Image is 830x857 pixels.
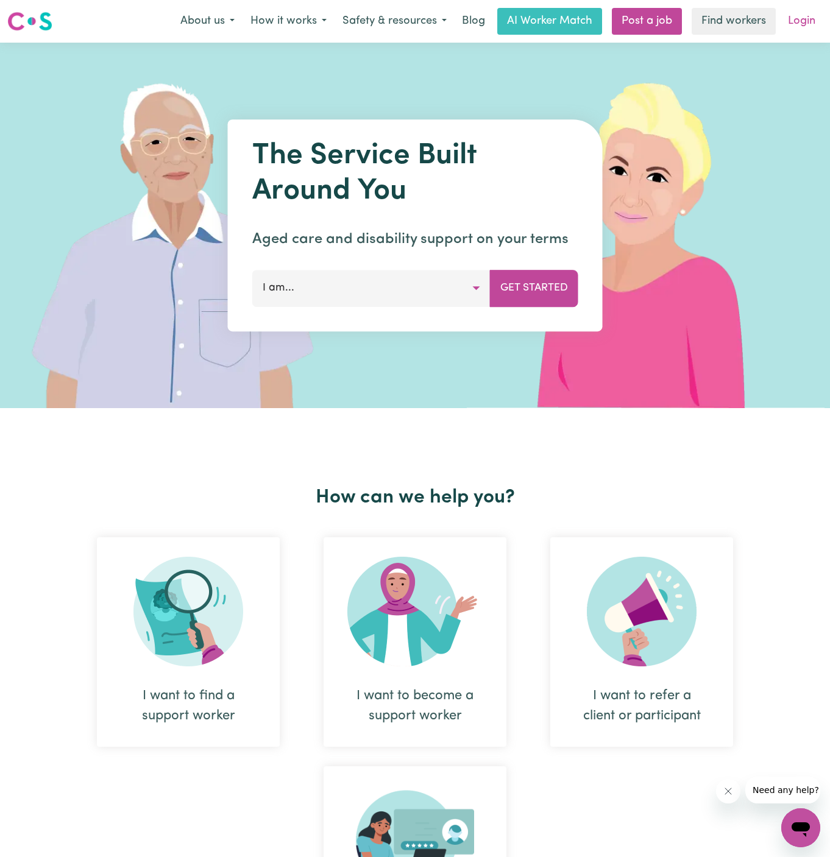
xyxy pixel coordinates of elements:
[716,779,740,803] iframe: Close message
[243,9,335,34] button: How it works
[612,8,682,35] a: Post a job
[172,9,243,34] button: About us
[7,10,52,32] img: Careseekers logo
[587,557,697,666] img: Refer
[455,8,492,35] a: Blog
[347,557,483,666] img: Become Worker
[580,686,704,726] div: I want to refer a client or participant
[692,8,776,35] a: Find workers
[490,270,578,306] button: Get Started
[252,228,578,250] p: Aged care and disability support on your terms
[97,537,280,747] div: I want to find a support worker
[252,139,578,209] h1: The Service Built Around You
[781,8,823,35] a: Login
[745,777,820,803] iframe: Message from company
[75,486,755,509] h2: How can we help you?
[133,557,243,666] img: Search
[550,537,733,747] div: I want to refer a client or participant
[781,808,820,847] iframe: Button to launch messaging window
[252,270,491,306] button: I am...
[7,7,52,35] a: Careseekers logo
[353,686,477,726] div: I want to become a support worker
[335,9,455,34] button: Safety & resources
[324,537,506,747] div: I want to become a support worker
[497,8,602,35] a: AI Worker Match
[126,686,250,726] div: I want to find a support worker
